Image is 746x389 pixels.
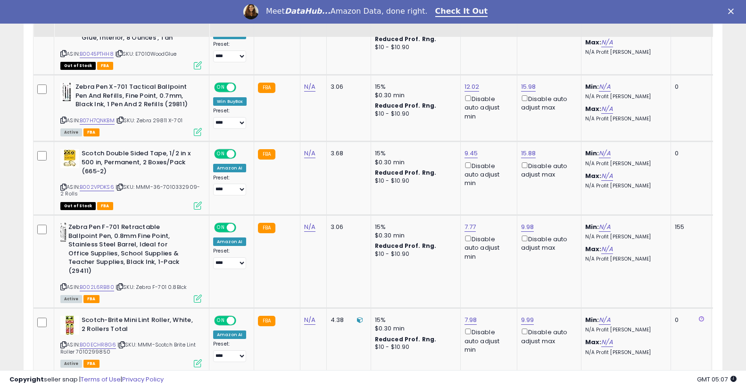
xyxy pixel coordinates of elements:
[521,222,534,232] a: 9.98
[521,327,574,345] div: Disable auto adjust max
[464,161,510,188] div: Disable auto adjust min
[243,4,258,19] img: Profile image for Georgie
[266,7,428,16] div: Meet Amazon Data, done right.
[304,82,315,92] a: N/A
[60,295,82,303] span: All listings currently available for purchase on Amazon
[464,327,510,354] div: Disable auto adjust min
[235,84,250,92] span: OFF
[464,149,478,158] a: 9.45
[213,97,247,106] div: Win BuyBox
[675,223,704,231] div: 155
[80,117,115,125] a: B07H7QNKBM
[521,93,574,112] div: Disable auto adjust max
[97,202,113,210] span: FBA
[82,149,196,178] b: Scotch Double Sided Tape, 1/2 in x 500 in, Permanent, 2 Boxes/Pack (665-2)
[60,316,202,366] div: ASIN:
[601,104,613,114] a: N/A
[375,158,453,167] div: $0.30 min
[599,315,610,325] a: N/A
[304,149,315,158] a: N/A
[375,101,437,110] b: Reduced Prof. Rng.
[375,149,453,158] div: 15%
[585,183,663,189] p: N/A Profit [PERSON_NAME]
[464,234,510,261] div: Disable auto adjust min
[585,104,602,113] b: Max:
[60,62,96,70] span: All listings that are currently out of stock and unavailable for purchase on Amazon
[585,82,599,91] b: Min:
[435,7,488,17] a: Check It Out
[60,183,200,197] span: | SKU: MMM-36-7010332909-2 Rolls
[375,43,453,51] div: $10 - $10.90
[285,7,331,16] i: DataHub...
[375,91,453,100] div: $0.30 min
[258,149,275,160] small: FBA
[375,324,453,333] div: $0.30 min
[75,83,190,111] b: Zebra Pen X-701 Tactical Ballpoint Pen And Refills, Fine Point, 0.7mm, Black Ink, 1 Pen And 2 Ref...
[213,108,247,129] div: Preset:
[83,295,99,303] span: FBA
[215,84,227,92] span: ON
[68,223,183,278] b: Zebra Pen F-701 Retractable Ballpoint Pen, 0.8mm Fine Point, Stainless Steel Barrel, Ideal for Of...
[235,224,250,232] span: OFF
[585,38,602,47] b: Max:
[375,169,437,177] b: Reduced Prof. Rng.
[83,128,99,136] span: FBA
[585,149,599,158] b: Min:
[213,330,246,339] div: Amazon AI
[115,50,176,58] span: | SKU: E7010WoodGlue
[60,83,73,101] img: 41t-u1E6p3L._SL40_.jpg
[697,375,737,384] span: 2025-09-17 05:07 GMT
[60,149,79,168] img: 41zRtUqkqNL._SL40_.jpg
[60,149,202,209] div: ASIN:
[585,171,602,180] b: Max:
[81,375,121,384] a: Terms of Use
[235,317,250,325] span: OFF
[675,83,704,91] div: 0
[464,93,510,121] div: Disable auto adjust min
[585,161,663,167] p: N/A Profit [PERSON_NAME]
[331,223,364,231] div: 3.06
[60,360,82,368] span: All listings currently available for purchase on Amazon
[304,315,315,325] a: N/A
[728,8,738,14] div: Close
[375,242,437,250] b: Reduced Prof. Rng.
[258,223,275,233] small: FBA
[331,316,364,324] div: 4.38
[585,256,663,262] p: N/A Profit [PERSON_NAME]
[60,316,79,335] img: 419pvvakenL._SL40_.jpg
[375,223,453,231] div: 15%
[9,375,164,384] div: seller snap | |
[213,341,247,362] div: Preset:
[375,316,453,324] div: 15%
[375,177,453,185] div: $10 - $10.90
[213,237,246,246] div: Amazon AI
[60,202,96,210] span: All listings that are currently out of stock and unavailable for purchase on Amazon
[215,224,227,232] span: ON
[80,50,114,58] a: B0045PTHH8
[585,338,602,347] b: Max:
[375,335,437,343] b: Reduced Prof. Rng.
[80,341,116,349] a: B00ECHR8G6
[585,234,663,240] p: N/A Profit [PERSON_NAME]
[116,283,187,291] span: | SKU: Zebra F-701 0.8Blck
[521,161,574,179] div: Disable auto adjust max
[521,315,534,325] a: 9.99
[585,49,663,56] p: N/A Profit [PERSON_NAME]
[331,83,364,91] div: 3.06
[585,116,663,122] p: N/A Profit [PERSON_NAME]
[82,316,196,336] b: Scotch-Brite Mini Lint Roller, White, 2 Rollers Total
[116,117,182,124] span: | SKU: Zebra 29811 X-701
[585,315,599,324] b: Min:
[213,164,246,172] div: Amazon AI
[60,128,82,136] span: All listings currently available for purchase on Amazon
[585,245,602,254] b: Max:
[375,231,453,240] div: $0.30 min
[60,341,196,355] span: | SKU: MMM-Scotch Brite Lint Roller 7010299850
[60,223,66,242] img: 41243igUixL._SL40_.jpg
[213,175,247,196] div: Preset:
[83,360,99,368] span: FBA
[304,222,315,232] a: N/A
[97,62,113,70] span: FBA
[258,83,275,93] small: FBA
[331,149,364,158] div: 3.68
